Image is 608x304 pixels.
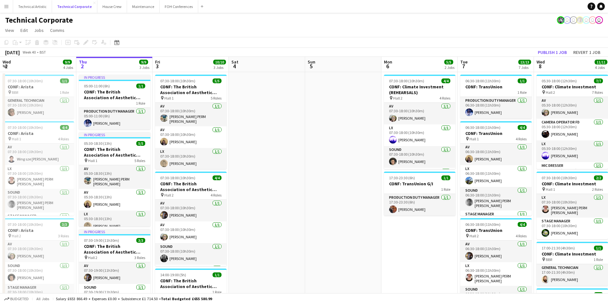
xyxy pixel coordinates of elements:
[5,49,20,56] div: [DATE]
[84,84,110,88] span: 05:00-11:00 (6h)
[136,238,145,243] span: 3/3
[63,60,72,64] span: 9/9
[594,175,603,180] span: 2/2
[21,50,37,55] span: Week 40
[517,90,527,95] span: 1 Role
[537,75,608,169] app-job-card: 05:30-18:00 (12h30m)7/7CONF: Climate Investment Hall 27 RolesAV1/105:30-18:00 (12h30m)[PERSON_NAM...
[389,78,424,83] span: 07:30-18:00 (10h30m)
[5,15,73,25] h1: Technical Corporate
[3,26,17,34] a: View
[3,144,74,165] app-card-role: AV1/107:30-18:00 (10h30m)Wing sze [PERSON_NAME]
[441,187,450,192] span: 1 Role
[50,27,64,33] span: Comms
[594,257,603,262] span: 1 Role
[469,137,479,141] span: Hall 1
[79,211,150,232] app-card-role: LX1/105:30-18:30 (13h)[PERSON_NAME]
[56,296,212,301] div: Salary £653 866.49 + Expenses £0.00 + Subsistence £1 714.50 =
[213,175,221,180] span: 4/4
[563,16,571,24] app-user-avatar: Vaida Pikzirne
[3,189,74,212] app-card-role: Sound1/107:30-18:00 (10h30m)[PERSON_NAME] PERM [PERSON_NAME]
[546,90,555,95] span: Hall 2
[136,84,145,88] span: 1/1
[384,146,455,168] app-card-role: Sound1/107:30-18:00 (10h30m)[PERSON_NAME]
[570,16,577,24] app-user-avatar: Vaida Pikzirne
[78,63,87,70] span: 2
[594,78,603,83] span: 7/7
[518,222,527,227] span: 4/4
[79,132,150,226] app-job-card: In progress05:30-18:30 (13h)5/5CONF: The British Association of Aesthetic Plastic Surgeons Hall 1...
[155,75,227,169] app-job-card: 07:30-18:00 (10h30m)5/5CONF: The British Association of Aesthetic Plastic Surgeons Hall 15 RolesA...
[537,172,608,239] div: 07:30-18:00 (10h30m)2/2CONF: Climate Investment Hall 12 RolesLX1/107:30-18:00 (10h30m)[PERSON_NAM...
[460,144,532,165] app-card-role: AV1/106:30-18:00 (11h30m)[PERSON_NAME]
[460,262,532,286] app-card-role: LX1/106:30-18:00 (11h30m)[PERSON_NAME] PERM [PERSON_NAME]
[384,124,455,146] app-card-role: LX1/107:30-18:00 (10h30m)[PERSON_NAME]
[136,101,145,106] span: 1 Role
[542,78,577,83] span: 05:30-18:00 (12h30m)
[384,168,455,189] app-card-role: Stage Manager1/1
[460,211,532,232] app-card-role: Stage Manager1/1
[3,97,74,119] app-card-role: General Technician1/107:30-18:00 (10h30m)[PERSON_NAME]
[537,162,608,184] app-card-role: Mic Dresser1/105:30-18:00 (12h30m)
[154,63,160,70] span: 3
[97,0,127,13] button: House Crew
[3,75,74,119] app-job-card: 07:30-18:00 (10h30m)1/1CONF: Arista BBR1 RoleGeneral Technician1/107:30-18:00 (10h30m)[PERSON_NAME]
[460,75,532,119] app-job-card: 06:30-18:00 (11h30m)1/1CONF: TransUnion1 RoleProduction Duty Manager1/106:30-18:00 (11h30m)[PERSO...
[537,119,608,140] app-card-role: Camera Operator FD1/105:30-18:00 (12h30m)[PERSON_NAME]
[230,63,238,70] span: 4
[444,60,453,64] span: 5/5
[384,172,455,216] app-job-card: 17:30-23:30 (6h)1/1CONF: TransUnion G/I1 RoleProduction Duty Manager1/117:30-23:30 (6h)[PERSON_NAME]
[465,125,500,130] span: 06:30-18:00 (11h30m)
[79,75,150,130] div: In progress05:00-11:00 (6h)1/1CONF: The British Association of Aesthetic Plastic Surgeons1 RolePr...
[155,59,160,65] span: Fri
[516,234,527,238] span: 4 Roles
[60,222,69,227] span: 3/3
[460,59,468,65] span: Tue
[460,97,532,119] app-card-role: Production Duty Manager1/106:30-18:00 (11h30m)[PERSON_NAME]
[127,0,160,13] button: Maintenance
[211,193,221,197] span: 4 Roles
[439,96,450,100] span: 4 Roles
[384,181,455,187] h3: CONF: TransUnion G/I
[160,272,186,277] span: 14:00-19:00 (5h)
[537,194,608,218] app-card-role: LX1/107:30-18:00 (10h30m)[PERSON_NAME] PERM [PERSON_NAME]
[459,63,468,70] span: 7
[2,63,11,70] span: 1
[384,84,455,95] h3: CONF: Climate Investment (REHEARSALS)
[155,148,227,170] app-card-role: LX1/107:30-18:00 (10h30m)[PERSON_NAME]
[3,84,74,90] h3: CONF: Arista
[5,27,14,33] span: View
[12,234,21,238] span: Hall 2
[155,265,227,286] app-card-role: Stage Manager1/1
[79,75,150,80] div: In progress
[3,59,11,65] span: Wed
[155,243,227,265] app-card-role: Sound1/107:30-18:00 (10h30m)[PERSON_NAME]
[542,175,577,180] span: 07:30-18:00 (10h30m)
[594,292,603,297] span: 1/1
[213,272,221,277] span: 1/1
[60,125,69,130] span: 4/4
[518,78,527,83] span: 1/1
[155,278,227,289] h3: CONF: The British Association of Aesthetic Plastic Surgeons
[3,295,30,302] button: Budgeted
[460,165,532,187] app-card-role: LX1/106:30-18:00 (11h30m)[PERSON_NAME]
[88,255,97,260] span: Hall 2
[537,97,608,119] app-card-role: AV1/105:30-18:00 (12h30m)[PERSON_NAME]
[155,172,227,266] div: 07:30-18:00 (10h30m)4/4CONF: The British Association of Aesthetic Plastic Surgeons Hall 24 RolesA...
[3,241,74,262] app-card-role: AV1/107:30-18:00 (10h30m)[PERSON_NAME]
[58,234,69,238] span: 3 Roles
[60,90,69,95] span: 1 Role
[213,78,221,83] span: 5/5
[79,189,150,211] app-card-role: AV1/105:30-18:30 (13h)[PERSON_NAME]
[592,90,603,95] span: 7 Roles
[537,251,608,257] h3: CONF: Climate Investment
[161,296,212,301] span: Total Budgeted £655 580.99
[546,187,555,192] span: Hall 1
[155,221,227,243] app-card-role: AV1/107:30-18:00 (10h30m)[PERSON_NAME]
[537,84,608,90] h3: CONF: Climate Investment
[88,158,97,163] span: Hall 1
[589,16,597,24] app-user-avatar: Liveforce Admin
[79,108,150,130] app-card-role: Production Duty Manager1/105:00-11:00 (6h)[PERSON_NAME]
